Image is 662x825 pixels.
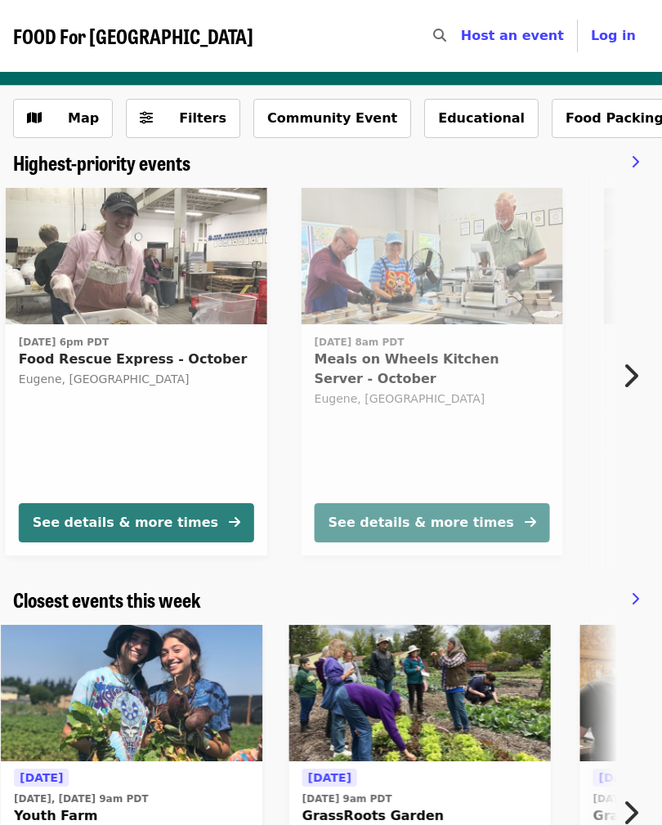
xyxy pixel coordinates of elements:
i: search icon [433,28,446,43]
a: FOOD For [GEOGRAPHIC_DATA] [13,25,253,48]
button: See details & more times [315,503,550,542]
i: arrow-right icon [525,515,536,530]
button: Filters (0 selected) [126,99,240,138]
div: See details & more times [329,513,514,533]
time: [DATE] 6pm PDT [19,335,109,350]
span: Map [68,110,99,126]
img: Food Rescue Express - October organized by FOOD For Lane County [6,188,267,325]
i: chevron-right icon [622,360,638,391]
button: Educational [424,99,539,138]
span: Closest events this week [13,585,201,613]
a: Closest events this week [13,588,201,612]
span: Food Rescue Express - October [19,350,254,369]
a: Host an event [461,28,564,43]
input: Search [456,16,469,56]
div: Eugene, [GEOGRAPHIC_DATA] [315,392,550,406]
button: Log in [578,20,649,52]
time: [DATE] 9am PDT [302,792,392,806]
span: Meals on Wheels Kitchen Server - October [315,350,550,389]
i: sliders-h icon [140,110,153,126]
i: chevron-right icon [631,154,639,170]
span: [DATE] [20,771,63,784]
i: chevron-right icon [631,591,639,607]
div: Eugene, [GEOGRAPHIC_DATA] [19,372,254,386]
span: Filters [179,110,226,126]
img: GrassRoots Garden organized by FOOD For Lane County [289,625,551,762]
div: See details & more times [33,513,218,533]
img: Meals on Wheels Kitchen Server - October organized by FOOD For Lane County [302,188,563,325]
a: Highest-priority events [13,151,190,175]
i: map icon [27,110,42,126]
time: [DATE], [DATE] 9am PDT [14,792,148,806]
i: arrow-right icon [229,515,240,530]
span: [DATE] [308,771,351,784]
span: Highest-priority events [13,148,190,176]
span: Log in [591,28,636,43]
button: Show map view [13,99,113,138]
button: See details & more times [19,503,254,542]
button: Next item [608,353,662,399]
a: See details for "Food Rescue Express - October" [6,188,267,555]
a: See details for "Meals on Wheels Kitchen Server - October" [302,188,563,555]
img: Youth Farm organized by FOOD For Lane County [1,625,262,762]
button: Community Event [253,99,411,138]
time: [DATE] 8am PDT [315,335,405,350]
span: FOOD For [GEOGRAPHIC_DATA] [13,21,253,50]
